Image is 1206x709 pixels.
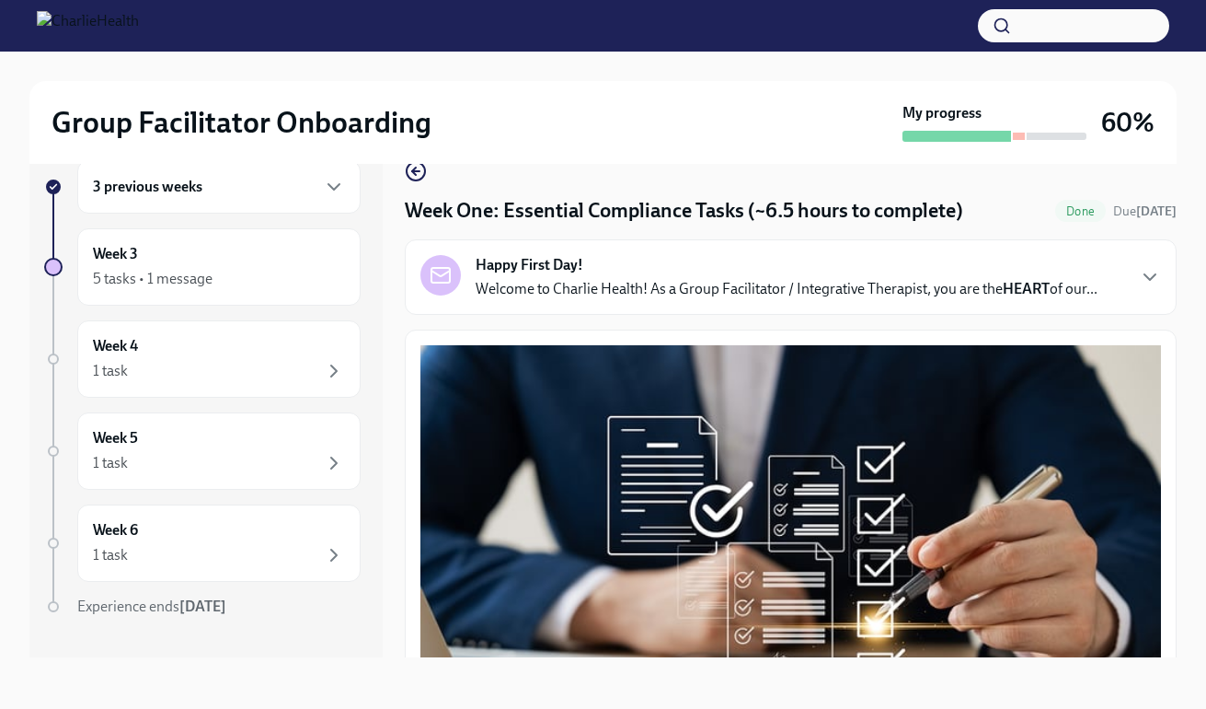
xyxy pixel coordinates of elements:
h6: Week 3 [93,244,138,264]
h4: Week One: Essential Compliance Tasks (~6.5 hours to complete) [405,197,963,225]
strong: [DATE] [1136,203,1177,219]
strong: Happy First Day! [476,255,583,275]
a: Week 35 tasks • 1 message [44,228,361,306]
div: 1 task [93,545,128,565]
span: Experience ends [77,598,226,615]
span: Done [1055,204,1106,218]
h6: Week 6 [93,520,138,540]
strong: My progress [902,103,982,123]
div: 5 tasks • 1 message [93,269,212,289]
div: 1 task [93,453,128,473]
a: Week 41 task [44,320,361,398]
span: August 11th, 2025 10:00 [1113,203,1177,220]
h6: Week 5 [93,428,138,448]
div: 3 previous weeks [77,160,361,214]
p: Welcome to Charlie Health! As a Group Facilitator / Integrative Therapist, you are the of our... [476,279,1097,299]
strong: [DATE] [179,598,226,615]
a: Week 51 task [44,413,361,490]
h6: 3 previous weeks [93,177,202,197]
h3: 60% [1101,106,1154,139]
span: Due [1113,203,1177,219]
strong: HEART [1003,280,1050,297]
h6: Week 4 [93,336,138,356]
h2: Group Facilitator Onboarding [52,104,431,141]
img: CharlieHealth [37,11,139,41]
a: Week 61 task [44,505,361,582]
div: 1 task [93,361,128,381]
